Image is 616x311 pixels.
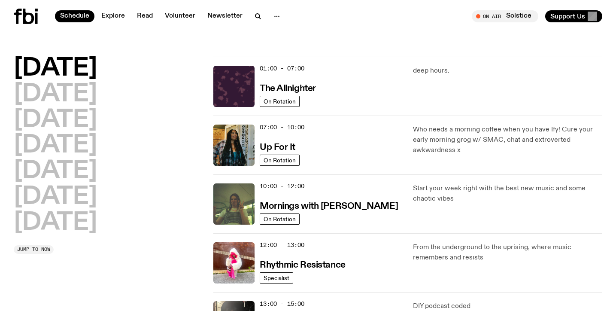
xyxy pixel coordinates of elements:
[260,143,295,152] h3: Up For It
[160,10,200,22] a: Volunteer
[264,274,289,281] span: Specialist
[260,259,346,270] a: Rhythmic Resistance
[413,183,602,204] p: Start your week right with the best new music and some chaotic vibes
[413,242,602,263] p: From the underground to the uprising, where music remembers and resists
[264,98,296,104] span: On Rotation
[14,57,97,81] button: [DATE]
[413,66,602,76] p: deep hours.
[260,300,304,308] span: 13:00 - 15:00
[17,247,50,252] span: Jump to now
[14,211,97,235] button: [DATE]
[260,182,304,190] span: 10:00 - 12:00
[545,10,602,22] button: Support Us
[264,157,296,163] span: On Rotation
[213,242,255,284] img: Attu crouches on gravel in front of a brown wall. They are wearing a white fur coat with a hood, ...
[14,245,54,254] button: Jump to now
[202,10,248,22] a: Newsletter
[260,155,300,166] a: On Rotation
[96,10,130,22] a: Explore
[213,183,255,225] img: Jim Kretschmer in a really cute outfit with cute braids, standing on a train holding up a peace s...
[260,123,304,131] span: 07:00 - 10:00
[260,141,295,152] a: Up For It
[264,216,296,222] span: On Rotation
[413,125,602,155] p: Who needs a morning coffee when you have Ify! Cure your early morning grog w/ SMAC, chat and extr...
[260,200,398,211] a: Mornings with [PERSON_NAME]
[260,241,304,249] span: 12:00 - 13:00
[55,10,94,22] a: Schedule
[260,96,300,107] a: On Rotation
[14,108,97,132] button: [DATE]
[472,10,538,22] button: On AirSolstice
[14,82,97,107] button: [DATE]
[550,12,585,20] span: Support Us
[14,159,97,183] button: [DATE]
[14,185,97,209] button: [DATE]
[260,202,398,211] h3: Mornings with [PERSON_NAME]
[14,134,97,158] button: [DATE]
[260,272,293,284] a: Specialist
[260,213,300,225] a: On Rotation
[260,261,346,270] h3: Rhythmic Resistance
[260,64,304,73] span: 01:00 - 07:00
[213,125,255,166] img: Ify - a Brown Skin girl with black braided twists, looking up to the side with her tongue stickin...
[260,84,316,93] h3: The Allnighter
[260,82,316,93] a: The Allnighter
[132,10,158,22] a: Read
